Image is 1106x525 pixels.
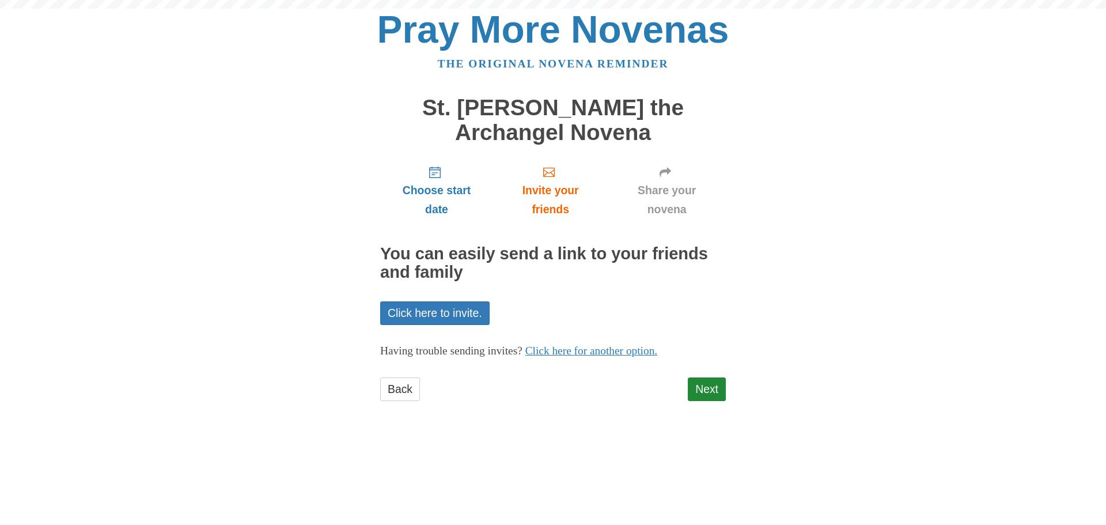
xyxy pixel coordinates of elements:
span: Invite your friends [505,181,596,219]
span: Having trouble sending invites? [380,345,522,357]
a: Pray More Novenas [377,8,729,51]
a: Choose start date [380,156,493,225]
a: Next [688,377,726,401]
a: Back [380,377,420,401]
span: Choose start date [392,181,482,219]
a: Share your novena [608,156,726,225]
a: Invite your friends [493,156,608,225]
h1: St. [PERSON_NAME] the Archangel Novena [380,96,726,145]
span: Share your novena [619,181,714,219]
a: Click here to invite. [380,301,490,325]
a: The original novena reminder [438,58,669,70]
a: Click here for another option. [525,345,658,357]
h2: You can easily send a link to your friends and family [380,245,726,282]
